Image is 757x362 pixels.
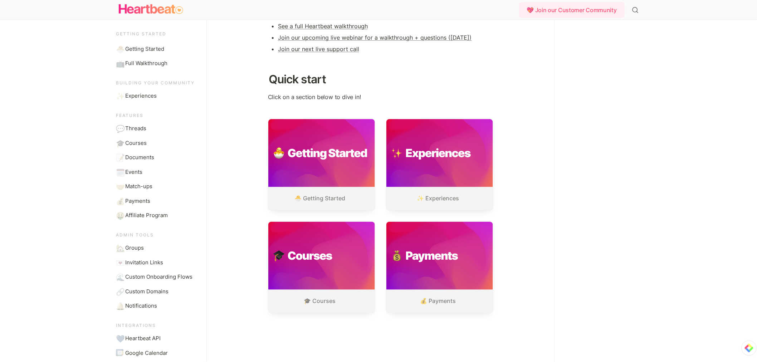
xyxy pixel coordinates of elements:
[119,2,183,16] img: Logo
[116,288,123,295] span: 🔗
[116,273,123,280] span: 🌊
[125,168,142,176] span: Events
[125,244,144,252] span: Groups
[268,222,375,313] a: 🎓 Courses
[125,273,192,281] span: Custom Onboarding Flows
[116,334,123,342] span: 💙
[113,299,201,313] a: 🔔Notifications
[113,194,201,208] a: 💰Payments
[116,259,123,266] span: 💌
[125,59,167,68] span: Full Walkthrough
[113,57,201,70] a: 📺Full Walkthrough
[113,209,201,222] a: 🤑Affiliate Program
[278,34,472,41] a: Join our upcoming live webinar for a walkthrough + questions ([DATE])
[268,93,493,104] p: Click on a section below to dive in!
[125,334,161,343] span: Heartbeat API
[113,42,201,56] a: 🐣Getting Started
[125,124,146,133] span: Threads
[125,45,164,53] span: Getting Started
[116,31,166,36] span: Getting started
[116,113,143,118] span: Features
[113,256,201,270] a: 💌Invitation Links
[116,244,123,251] span: 🏡
[116,92,123,99] span: ✨
[116,302,123,309] span: 🔔
[116,59,123,67] span: 📺
[113,89,201,103] a: ✨Experiences
[116,45,123,52] span: 🐣
[113,136,201,150] a: 🎓Courses
[519,2,625,18] div: 💖 Join our Customer Community
[125,182,152,191] span: Match-ups
[278,45,359,53] a: Join our next live support call
[386,222,493,313] a: 💰 Payments
[268,119,375,210] a: 🐣 Getting Started
[116,139,123,146] span: 🎓
[125,211,168,220] span: Affiliate Program
[113,332,201,346] a: 💙Heartbeat API
[116,211,123,219] span: 🤑
[116,232,154,238] span: Admin Tools
[125,92,157,100] span: Experiences
[113,270,201,284] a: 🌊Custom Onboarding Flows
[125,139,147,147] span: Courses
[125,302,157,310] span: Notifications
[113,122,201,136] a: 💬Threads
[116,168,123,175] span: 🗓️
[116,197,123,204] span: 💰
[113,285,201,299] a: 🔗Custom Domains
[116,124,123,132] span: 💬
[386,119,493,210] a: ✨ Experiences
[113,165,201,179] a: 🗓️Events
[113,180,201,194] a: 🤝Match-ups
[113,241,201,255] a: 🏡Groups
[125,153,154,162] span: Documents
[519,2,627,18] a: 💖 Join our Customer Community
[125,349,168,357] span: Google Calendar
[278,23,368,30] a: See a full Heartbeat walkthrough
[113,346,201,360] a: Google CalendarGoogle Calendar
[268,70,493,89] h2: Quick start
[125,197,150,205] span: Payments
[116,80,195,85] span: Building your community
[113,151,201,165] a: 📝Documents
[116,182,123,190] span: 🤝
[125,259,163,267] span: Invitation Links
[116,323,156,328] span: Integrations
[116,349,123,356] img: Google Calendar
[125,288,169,296] span: Custom Domains
[116,153,123,161] span: 📝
